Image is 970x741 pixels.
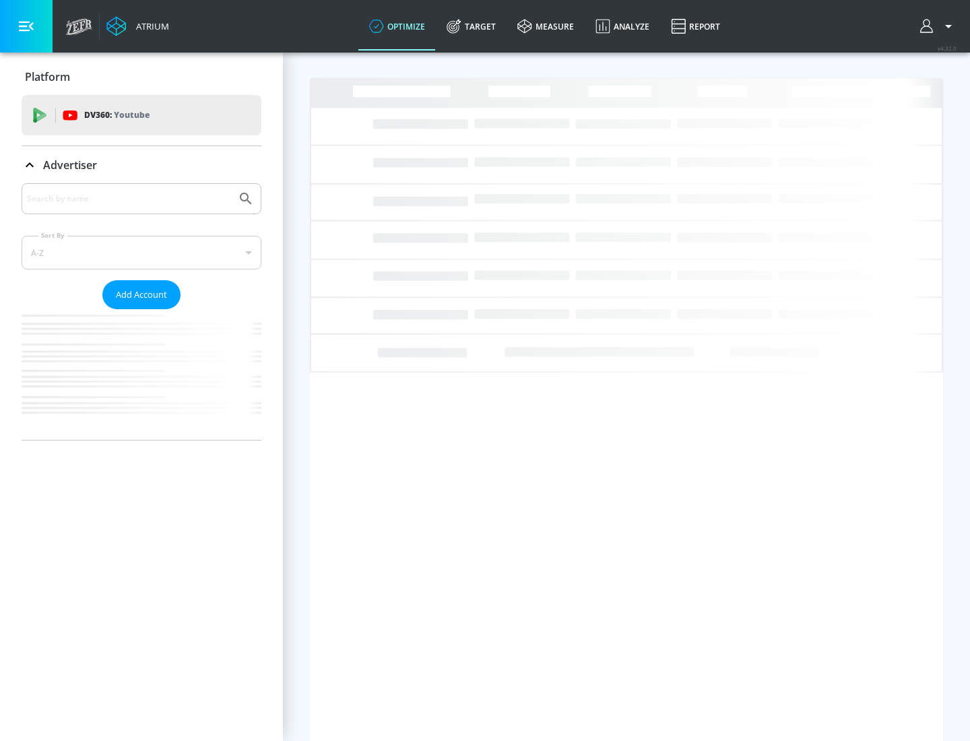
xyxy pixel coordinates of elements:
a: measure [507,2,585,51]
div: Platform [22,58,261,96]
p: DV360: [84,108,150,123]
span: v 4.32.0 [938,44,957,52]
a: Analyze [585,2,660,51]
input: Search by name [27,190,231,207]
nav: list of Advertiser [22,309,261,440]
a: Report [660,2,731,51]
div: Advertiser [22,146,261,184]
div: Advertiser [22,183,261,440]
a: Target [436,2,507,51]
div: A-Z [22,236,261,269]
span: Add Account [116,287,167,302]
div: DV360: Youtube [22,95,261,135]
div: Atrium [131,20,169,32]
p: Platform [25,69,70,84]
a: optimize [358,2,436,51]
a: Atrium [106,16,169,36]
label: Sort By [38,231,67,240]
button: Add Account [102,280,181,309]
p: Youtube [114,108,150,122]
p: Advertiser [43,158,97,172]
